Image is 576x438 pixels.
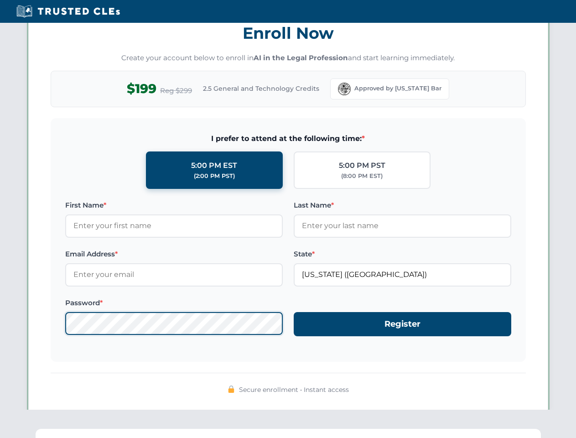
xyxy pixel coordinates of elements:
[65,200,283,211] label: First Name
[294,263,511,286] input: Florida (FL)
[354,84,441,93] span: Approved by [US_STATE] Bar
[65,214,283,237] input: Enter your first name
[228,386,235,393] img: 🔒
[65,297,283,308] label: Password
[127,78,156,99] span: $199
[65,263,283,286] input: Enter your email
[294,312,511,336] button: Register
[341,172,383,181] div: (8:00 PM EST)
[339,160,385,172] div: 5:00 PM PST
[294,200,511,211] label: Last Name
[338,83,351,95] img: Florida Bar
[191,160,237,172] div: 5:00 PM EST
[294,214,511,237] input: Enter your last name
[294,249,511,260] label: State
[51,19,526,47] h3: Enroll Now
[203,83,319,94] span: 2.5 General and Technology Credits
[239,385,349,395] span: Secure enrollment • Instant access
[65,249,283,260] label: Email Address
[194,172,235,181] div: (2:00 PM PST)
[14,5,123,18] img: Trusted CLEs
[160,85,192,96] span: Reg $299
[254,53,348,62] strong: AI in the Legal Profession
[51,53,526,63] p: Create your account below to enroll in and start learning immediately.
[65,133,511,145] span: I prefer to attend at the following time:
